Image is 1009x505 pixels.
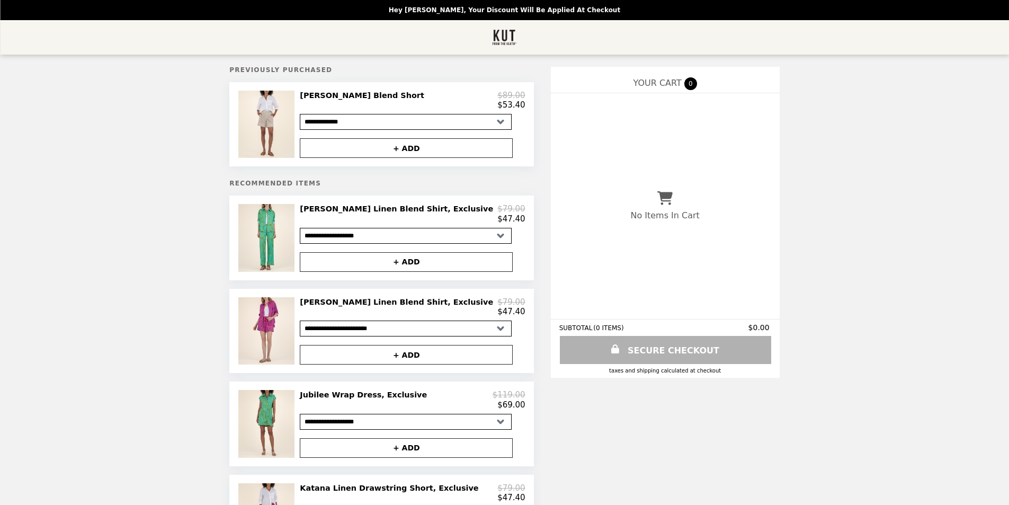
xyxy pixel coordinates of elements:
[300,345,513,365] button: + ADD
[684,77,697,90] span: 0
[497,307,525,316] p: $47.40
[300,114,512,130] select: Select a product variant
[497,100,525,110] p: $53.40
[229,180,533,187] h5: Recommended Items
[238,91,297,158] img: Nicole Linen Blend Short
[238,390,297,457] img: Jubilee Wrap Dress, Exclusive
[300,252,513,272] button: + ADD
[748,323,771,332] span: $0.00
[300,483,483,493] h2: Katana Linen Drawstring Short, Exclusive
[300,297,497,307] h2: [PERSON_NAME] Linen Blend Shirt, Exclusive
[497,204,525,214] p: $79.00
[300,414,512,430] select: Select a product variant
[300,438,513,458] button: + ADD
[229,66,533,74] h5: Previously Purchased
[559,324,594,332] span: SUBTOTAL
[300,390,431,400] h2: Jubilee Wrap Dress, Exclusive
[238,297,297,365] img: Madrigal Linen Blend Shirt, Exclusive
[593,324,623,332] span: ( 0 ITEMS )
[300,228,512,244] select: Select a product variant
[559,368,771,374] div: Taxes and Shipping calculated at checkout
[497,483,525,493] p: $79.00
[493,390,525,400] p: $119.00
[238,204,297,271] img: Madrigal Linen Blend Shirt, Exclusive
[492,26,517,48] img: Brand Logo
[300,91,428,100] h2: [PERSON_NAME] Blend Short
[497,91,525,100] p: $89.00
[300,138,513,158] button: + ADD
[497,400,525,410] p: $69.00
[389,6,620,14] p: Hey [PERSON_NAME], your discount will be applied at checkout
[300,321,512,336] select: Select a product variant
[497,297,525,307] p: $79.00
[497,493,525,502] p: $47.40
[497,214,525,224] p: $47.40
[300,204,497,214] h2: [PERSON_NAME] Linen Blend Shirt, Exclusive
[630,210,699,220] p: No Items In Cart
[633,78,682,88] span: YOUR CART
